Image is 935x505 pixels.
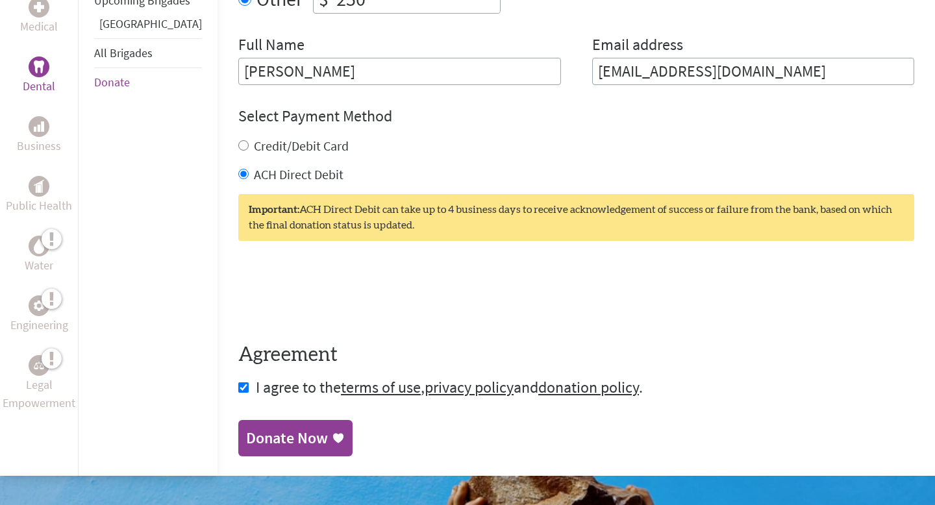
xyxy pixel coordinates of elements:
[254,166,343,182] label: ACH Direct Debit
[34,2,44,12] img: Medical
[538,377,639,397] a: donation policy
[238,194,914,241] div: ACH Direct Debit can take up to 4 business days to receive acknowledgement of success or failure ...
[94,68,202,97] li: Donate
[23,77,55,95] p: Dental
[34,180,44,193] img: Public Health
[341,377,421,397] a: terms of use
[238,58,561,85] input: Enter Full Name
[29,176,49,197] div: Public Health
[238,420,353,456] a: Donate Now
[3,355,75,412] a: Legal EmpowermentLegal Empowerment
[592,58,915,85] input: Your Email
[246,428,328,449] div: Donate Now
[94,75,130,90] a: Donate
[94,45,153,60] a: All Brigades
[25,256,53,275] p: Water
[20,18,58,36] p: Medical
[99,16,202,31] a: [GEOGRAPHIC_DATA]
[6,176,72,215] a: Public HealthPublic Health
[34,60,44,73] img: Dental
[29,295,49,316] div: Engineering
[238,34,305,58] label: Full Name
[592,34,683,58] label: Email address
[254,138,349,154] label: Credit/Debit Card
[29,56,49,77] div: Dental
[34,362,44,369] img: Legal Empowerment
[17,137,61,155] p: Business
[17,116,61,155] a: BusinessBusiness
[238,267,436,317] iframe: reCAPTCHA
[256,377,643,397] span: I agree to the , and .
[425,377,514,397] a: privacy policy
[23,56,55,95] a: DentalDental
[238,106,914,127] h4: Select Payment Method
[6,197,72,215] p: Public Health
[94,15,202,38] li: Guatemala
[10,316,68,334] p: Engineering
[238,343,914,367] h4: Agreement
[249,204,299,215] strong: Important:
[94,38,202,68] li: All Brigades
[29,355,49,376] div: Legal Empowerment
[25,236,53,275] a: WaterWater
[29,236,49,256] div: Water
[3,376,75,412] p: Legal Empowerment
[34,300,44,310] img: Engineering
[34,238,44,253] img: Water
[34,121,44,132] img: Business
[10,295,68,334] a: EngineeringEngineering
[29,116,49,137] div: Business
